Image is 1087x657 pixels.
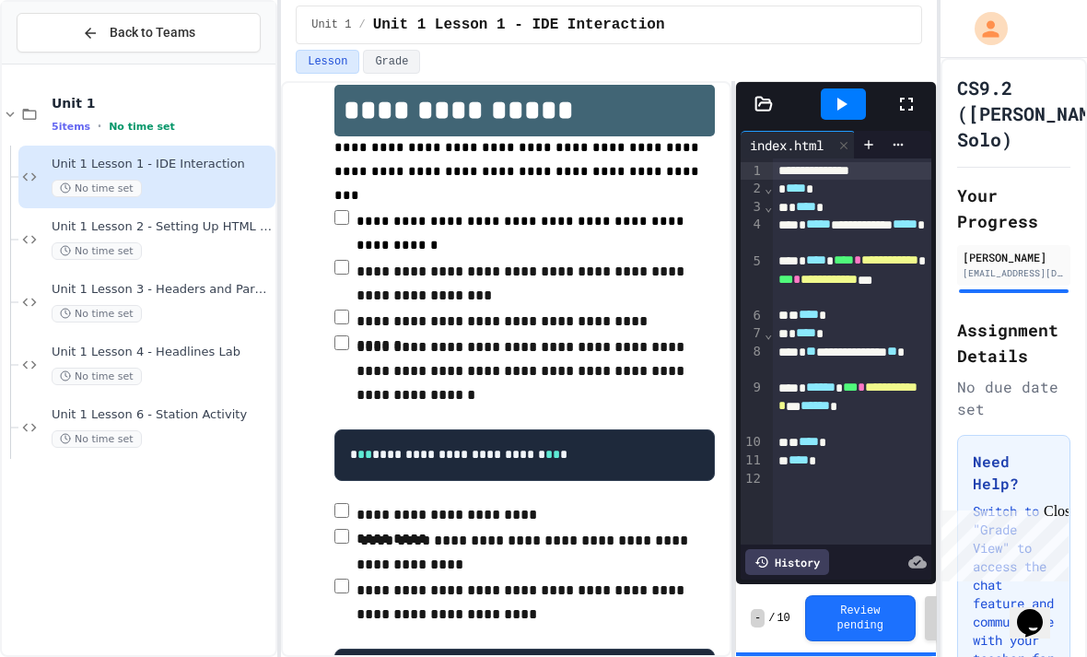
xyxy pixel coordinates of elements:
[741,324,764,343] div: 7
[52,180,142,197] span: No time set
[741,470,764,487] div: 12
[741,180,764,198] div: 2
[751,609,765,628] span: -
[296,50,359,74] button: Lesson
[805,595,916,641] button: Review pending
[768,611,775,626] span: /
[745,549,829,575] div: History
[741,307,764,325] div: 6
[52,407,272,423] span: Unit 1 Lesson 6 - Station Activity
[358,18,365,32] span: /
[957,317,1070,369] h2: Assignment Details
[52,368,142,385] span: No time set
[741,162,764,180] div: 1
[955,7,1012,50] div: My Account
[957,182,1070,234] h2: Your Progress
[52,282,272,298] span: Unit 1 Lesson 3 - Headers and Paragraph tags
[934,503,1069,581] iframe: chat widget
[7,7,127,117] div: Chat with us now!Close
[963,266,1065,280] div: [EMAIL_ADDRESS][DOMAIN_NAME]
[109,121,175,133] span: No time set
[52,305,142,323] span: No time set
[741,216,764,252] div: 4
[764,199,773,214] span: Fold line
[363,50,420,74] button: Grade
[973,451,1055,495] h3: Need Help?
[52,121,90,133] span: 5 items
[741,198,764,217] div: 3
[52,95,272,111] span: Unit 1
[52,345,272,360] span: Unit 1 Lesson 4 - Headlines Lab
[110,23,195,42] span: Back to Teams
[52,157,272,172] span: Unit 1 Lesson 1 - IDE Interaction
[52,242,142,260] span: No time set
[741,135,833,155] div: index.html
[52,430,142,448] span: No time set
[1010,583,1069,639] iframe: chat widget
[764,326,773,341] span: Fold line
[17,13,261,53] button: Back to Teams
[52,219,272,235] span: Unit 1 Lesson 2 - Setting Up HTML Doc
[373,14,665,36] span: Unit 1 Lesson 1 - IDE Interaction
[98,119,101,134] span: •
[311,18,351,32] span: Unit 1
[741,343,764,379] div: 8
[777,611,789,626] span: 10
[741,252,764,307] div: 5
[741,379,764,433] div: 9
[741,433,764,452] div: 10
[764,181,773,195] span: Fold line
[963,249,1065,265] div: [PERSON_NAME]
[741,452,764,470] div: 11
[957,376,1070,420] div: No due date set
[741,131,856,158] div: index.html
